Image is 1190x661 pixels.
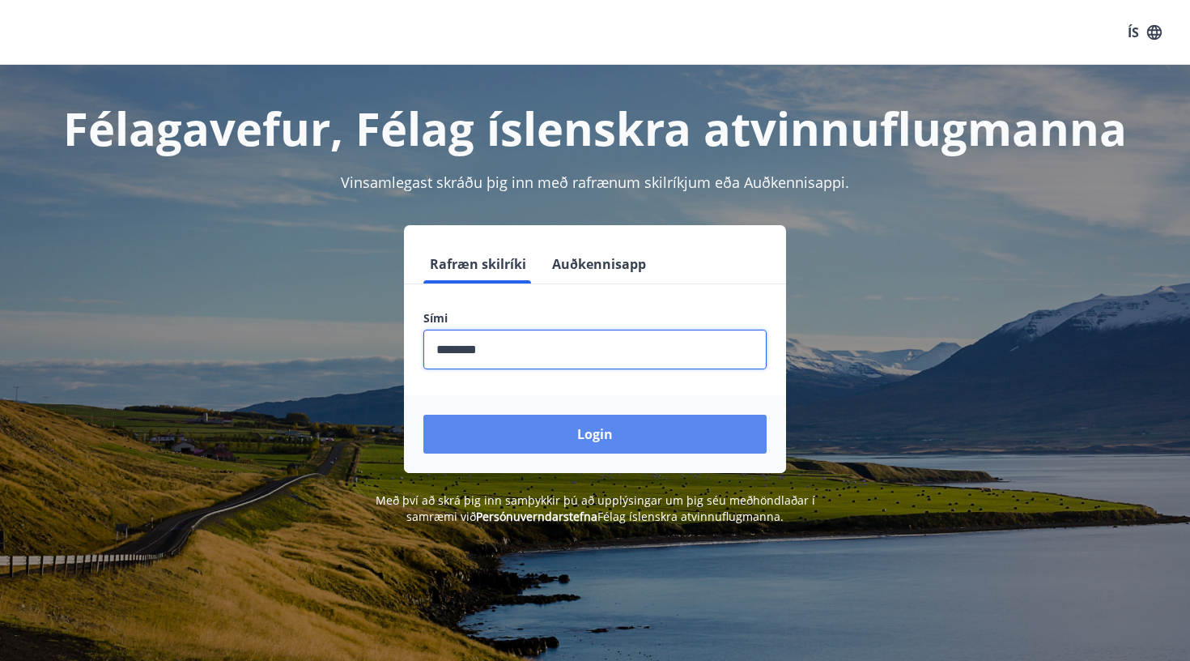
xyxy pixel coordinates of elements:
[476,509,597,524] a: Persónuverndarstefna
[423,415,767,454] button: Login
[32,97,1158,159] h1: Félagavefur, Félag íslenskra atvinnuflugmanna
[546,245,652,284] button: Auðkennisapp
[423,310,767,326] label: Sími
[423,245,533,284] button: Rafræn skilríki
[341,173,849,192] span: Vinsamlegast skráðu þig inn með rafrænum skilríkjum eða Auðkennisappi.
[1119,18,1171,47] button: ÍS
[376,493,815,524] span: Með því að skrá þig inn samþykkir þú að upplýsingar um þig séu meðhöndlaðar í samræmi við Félag í...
